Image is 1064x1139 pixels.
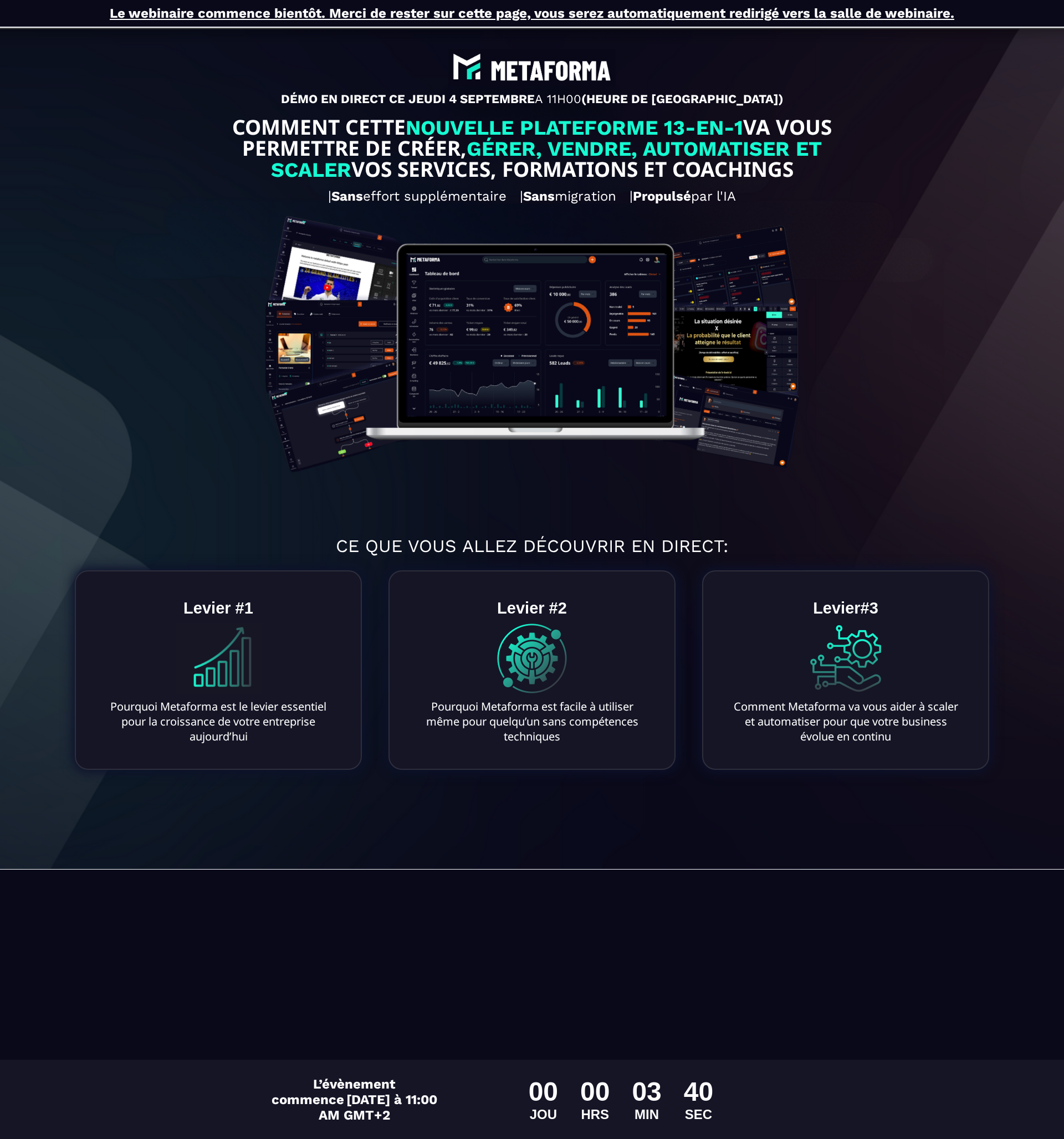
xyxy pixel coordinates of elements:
[271,137,828,182] span: GÉRER, VENDRE, AUTOMATISER ET SCALER
[202,114,862,183] text: COMMENT CETTE VA VOUS PERMETTRE DE CRÉER, VOS SERVICES, FORMATIONS ET COACHINGS
[249,210,815,528] img: 8a78929a06b90bc262b46db567466864_Design_sans_titre_(13).png
[110,6,954,21] u: Le webinaire commence bientôt. Merci de rester sur cette page, vous serez automatiquement redirig...
[684,1107,713,1122] div: SEC
[419,699,645,744] div: Pourquoi Metaforma est facile à utiliser même pour quelqu’un sans compétences techniques
[632,1076,661,1107] div: 03
[8,92,1056,106] p: DÉMO EN DIRECT CE JEUDI 4 SEPTEMBRE (HEURE DE [GEOGRAPHIC_DATA])
[272,1076,396,1107] span: L’évènement commence
[319,1092,437,1123] span: [DATE] à 11:00 AM GMT+2
[523,188,555,204] b: Sans
[535,92,581,106] span: A 11H00
[580,1107,610,1122] div: HRS
[529,1107,558,1122] div: JOU
[176,623,262,694] img: 712428bf41863e43c48728bcdd173608_Capture_d%E2%80%99e%CC%81cran_2025-01-05_a%CC%80_18.52.05.png
[810,596,881,620] text: Levier#3
[810,623,881,694] img: 4c12a1b87b00009b8b059a2e3f059314_Levier_3.png
[8,530,1056,562] h1: CE QUE VOUS ALLEZ DÉCOUVRIR EN DIRECT:
[406,116,743,140] span: NOUVELLE PLATEFORME 13-EN-1
[633,188,691,204] b: Propulsé
[331,188,363,204] b: Sans
[448,49,616,86] img: abe9e435164421cb06e33ef15842a39e_e5ef653356713f0d7dd3797ab850248d_Capture_d%E2%80%99e%CC%81cran_2...
[497,623,567,694] img: 67ed6705c632a00f98baeed8fafe505a_Levier_2.png
[8,183,1056,210] h2: | effort supplémentaire | migration | par l'IA
[733,699,959,744] div: Comment Metaforma va vous aider à scaler et automatiser pour que votre business évolue en continu
[632,1107,661,1122] div: MIN
[494,596,570,620] text: Levier #2
[529,1076,558,1107] div: 00
[105,699,331,744] div: Pourquoi Metaforma est le levier essentiel pour la croissance de votre entreprise aujourd’hui
[181,596,256,620] text: Levier #1
[684,1076,713,1107] div: 40
[580,1076,610,1107] div: 00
